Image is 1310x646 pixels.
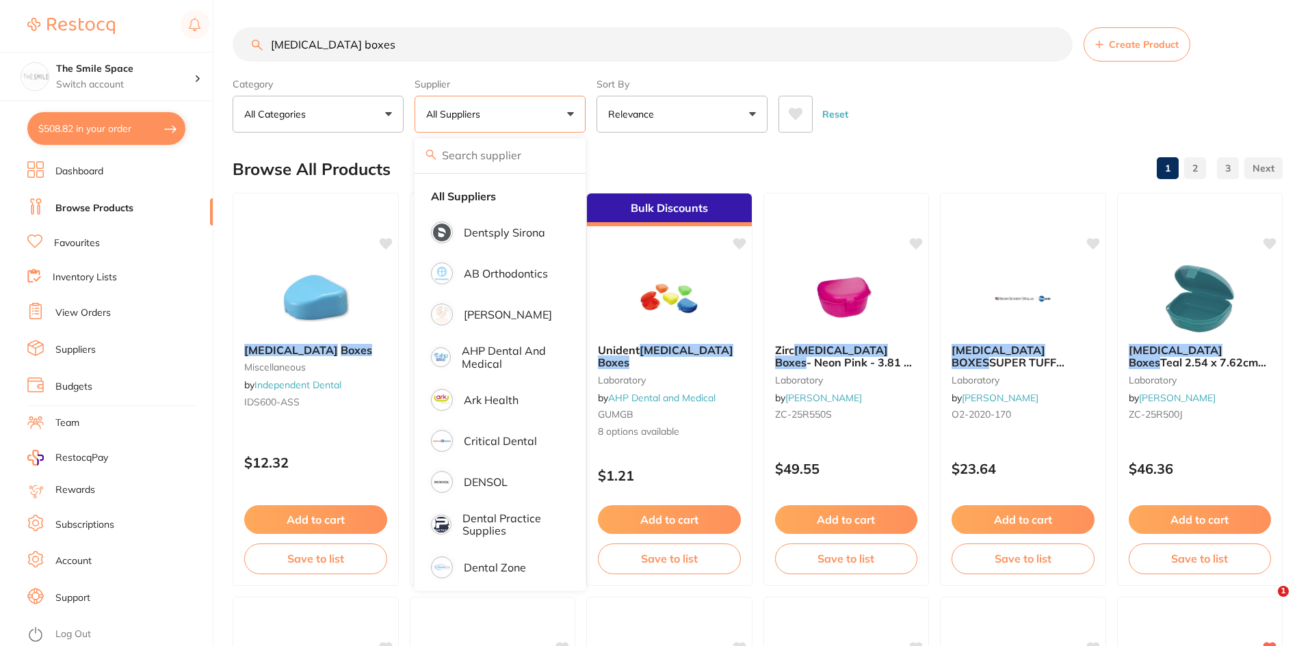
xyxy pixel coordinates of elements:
[598,343,640,357] span: Unident
[775,343,794,357] span: Zirc
[794,343,888,357] em: [MEDICAL_DATA]
[1084,27,1190,62] button: Create Product
[27,10,115,42] a: Restocq Logo
[802,265,891,333] img: Zirc Retainer Boxes - Neon Pink - 3.81 x 7.62cm, 12-Pack
[775,344,918,369] b: Zirc Retainer Boxes - Neon Pink - 3.81 x 7.62cm, 12-Pack
[56,62,194,76] h4: The Smile Space
[818,96,852,133] button: Reset
[775,505,918,534] button: Add to cart
[598,425,741,439] span: 8 options available
[433,432,451,450] img: Critical Dental
[952,543,1095,574] button: Save to list
[1129,461,1272,476] p: $46.36
[27,450,44,466] img: RestocqPay
[433,517,449,533] img: Dental Practice Supplies
[952,461,1095,476] p: $23.64
[56,78,194,92] p: Switch account
[1109,39,1179,50] span: Create Product
[598,505,741,534] button: Add to cart
[598,392,716,404] span: by
[952,355,989,369] em: BOXES
[598,344,741,369] b: Unident Retainer Boxes
[55,628,91,641] a: Log Out
[433,306,451,323] img: Adam Dental
[55,451,108,465] span: RestocqPay
[978,265,1067,333] img: RETAINER BOXES SUPER TUFF GLITTER ASSORT (12)
[244,343,338,357] em: [MEDICAL_DATA]
[1129,505,1272,534] button: Add to cart
[775,392,862,404] span: by
[598,355,629,369] em: Boxes
[1155,265,1244,333] img: Retainer Boxes Teal 2.54 x 7.62cm Pk of 12
[431,190,496,202] strong: All Suppliers
[233,96,404,133] button: All Categories
[587,193,752,226] div: Bulk Discounts
[464,476,508,488] p: DENSOL
[244,543,387,574] button: Save to list
[1139,392,1216,404] a: [PERSON_NAME]
[27,112,185,145] button: $508.82 in your order
[952,355,1070,381] span: SUPER TUFF GLITTER ASSORT (12)
[775,355,807,369] em: Boxes
[1278,586,1289,597] span: 1
[233,160,391,179] h2: Browse All Products
[775,543,918,574] button: Save to list
[1129,344,1272,369] b: Retainer Boxes Teal 2.54 x 7.62cm Pk of 12
[608,392,716,404] a: AHP Dental and Medical
[55,518,114,532] a: Subscriptions
[233,78,404,90] label: Category
[598,543,741,574] button: Save to list
[952,408,1011,420] span: O2-2020-170
[598,468,741,483] p: $1.21
[598,375,741,386] small: laboratory
[55,380,92,394] a: Budgets
[775,461,918,476] p: $49.55
[244,455,387,470] p: $12.32
[415,138,586,172] input: Search supplier
[55,416,79,430] a: Team
[462,512,561,537] p: Dental Practice Supplies
[952,392,1038,404] span: by
[433,558,451,576] img: Dental Zone
[21,63,49,90] img: The Smile Space
[1129,392,1216,404] span: by
[598,408,633,420] span: GUMGB
[775,355,912,381] span: - Neon Pink - 3.81 x 7.62cm, 12-Pack
[426,107,486,121] p: All Suppliers
[952,375,1095,386] small: laboratory
[55,591,90,605] a: Support
[1129,375,1272,386] small: laboratory
[433,391,451,409] img: Ark Health
[952,344,1095,369] b: RETAINER BOXES SUPER TUFF GLITTER ASSORT (12)
[55,306,111,320] a: View Orders
[415,96,586,133] button: All Suppliers
[464,561,526,574] p: Dental Zone
[464,308,552,321] p: [PERSON_NAME]
[1129,343,1222,357] em: [MEDICAL_DATA]
[27,624,209,646] button: Log Out
[341,343,372,357] em: Boxes
[244,344,387,356] b: Retainer Boxes
[464,226,545,239] p: Dentsply Sirona
[775,408,832,420] span: ZC-25R550S
[244,396,300,408] span: IDS600-ASS
[464,435,537,447] p: Critical Dental
[54,237,100,250] a: Favourites
[55,483,95,497] a: Rewards
[640,343,733,357] em: [MEDICAL_DATA]
[962,392,1038,404] a: [PERSON_NAME]
[1184,154,1206,182] a: 2
[244,362,387,373] small: miscellaneous
[1129,355,1266,381] span: Teal 2.54 x 7.62cm Pk of 12
[55,343,96,357] a: Suppliers
[1157,154,1179,182] a: 1
[55,165,103,178] a: Dashboard
[952,505,1095,534] button: Add to cart
[775,375,918,386] small: laboratory
[464,394,519,406] p: Ark Health
[27,450,108,466] a: RestocqPay
[420,182,580,211] li: Clear selection
[244,505,387,534] button: Add to cart
[625,265,713,333] img: Unident Retainer Boxes
[233,27,1073,62] input: Search Products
